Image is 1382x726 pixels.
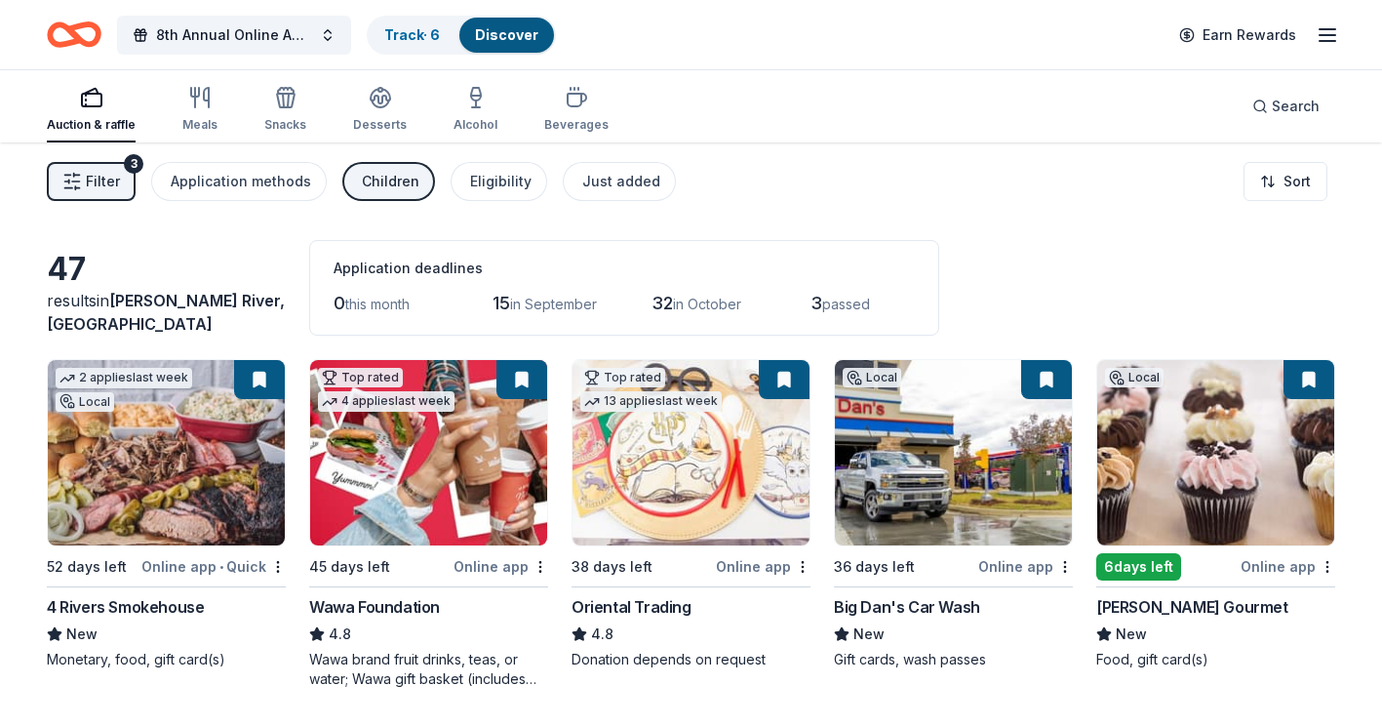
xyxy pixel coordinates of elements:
div: Auction & raffle [47,117,136,133]
img: Image for 4 Rivers Smokehouse [48,360,285,545]
a: Image for Wright's GourmetLocal6days leftOnline app[PERSON_NAME] GourmetNewFood, gift card(s) [1096,359,1335,669]
img: Image for Oriental Trading [573,360,809,545]
button: Just added [563,162,676,201]
div: Alcohol [454,117,497,133]
div: Snacks [264,117,306,133]
div: Wawa brand fruit drinks, teas, or water; Wawa gift basket (includes Wawa products and coupons) [309,650,548,689]
span: 3 [810,293,822,313]
button: Children [342,162,435,201]
span: Filter [86,170,120,193]
div: Local [1105,368,1164,387]
div: Application methods [171,170,311,193]
div: 36 days left [834,555,915,579]
a: Track· 6 [384,26,440,43]
div: Gift cards, wash passes [834,650,1073,669]
div: Desserts [353,117,407,133]
a: Image for Big Dan's Car WashLocal36 days leftOnline appBig Dan's Car WashNewGift cards, wash passes [834,359,1073,669]
div: Monetary, food, gift card(s) [47,650,286,669]
div: 47 [47,250,286,289]
div: Local [56,392,114,412]
div: Donation depends on request [572,650,810,669]
a: Image for Wawa FoundationTop rated4 applieslast week45 days leftOnline appWawa Foundation4.8Wawa ... [309,359,548,689]
img: Image for Big Dan's Car Wash [835,360,1072,545]
button: 8th Annual Online Auction [117,16,351,55]
a: Discover [475,26,538,43]
a: Image for Oriental TradingTop rated13 applieslast week38 days leftOnline appOriental Trading4.8Do... [572,359,810,669]
div: Online app [716,554,810,579]
div: 6 days left [1096,553,1181,581]
span: this month [345,296,410,312]
div: Top rated [580,368,665,387]
span: New [853,623,885,646]
button: Desserts [353,78,407,142]
div: Application deadlines [334,257,915,280]
button: Application methods [151,162,327,201]
div: Beverages [544,117,609,133]
span: [PERSON_NAME] River, [GEOGRAPHIC_DATA] [47,291,285,334]
span: in September [510,296,597,312]
button: Sort [1244,162,1327,201]
span: 15 [493,293,510,313]
div: 4 Rivers Smokehouse [47,595,204,619]
span: 4.8 [329,623,351,646]
button: Meals [182,78,217,142]
div: 13 applies last week [580,391,722,412]
div: 45 days left [309,555,390,579]
span: Search [1272,95,1320,118]
div: Online app [978,554,1073,579]
div: results [47,289,286,336]
span: 0 [334,293,345,313]
span: 8th Annual Online Auction [156,23,312,47]
div: 38 days left [572,555,652,579]
span: 4.8 [591,623,613,646]
div: 52 days left [47,555,127,579]
div: Food, gift card(s) [1096,650,1335,669]
span: 32 [652,293,673,313]
div: 3 [124,154,143,174]
div: Big Dan's Car Wash [834,595,980,619]
button: Search [1237,87,1335,126]
div: Online app [1241,554,1335,579]
span: in [47,291,285,334]
span: New [66,623,98,646]
div: Eligibility [470,170,532,193]
div: [PERSON_NAME] Gourmet [1096,595,1288,619]
div: 2 applies last week [56,368,192,388]
button: Auction & raffle [47,78,136,142]
div: Top rated [318,368,403,387]
span: passed [822,296,870,312]
img: Image for Wright's Gourmet [1097,360,1334,545]
div: 4 applies last week [318,391,454,412]
a: Earn Rewards [1167,18,1308,53]
span: New [1116,623,1147,646]
div: Online app [454,554,548,579]
button: Beverages [544,78,609,142]
div: Online app Quick [141,554,286,579]
button: Eligibility [451,162,547,201]
div: Wawa Foundation [309,595,440,619]
button: Track· 6Discover [367,16,556,55]
img: Image for Wawa Foundation [310,360,547,545]
span: in October [673,296,741,312]
button: Filter3 [47,162,136,201]
div: Local [843,368,901,387]
button: Snacks [264,78,306,142]
button: Alcohol [454,78,497,142]
div: Oriental Trading [572,595,691,619]
a: Home [47,12,101,58]
span: • [219,559,223,575]
a: Image for 4 Rivers Smokehouse2 applieslast weekLocal52 days leftOnline app•Quick4 Rivers Smokehou... [47,359,286,669]
div: Just added [582,170,660,193]
div: Meals [182,117,217,133]
div: Children [362,170,419,193]
span: Sort [1283,170,1311,193]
